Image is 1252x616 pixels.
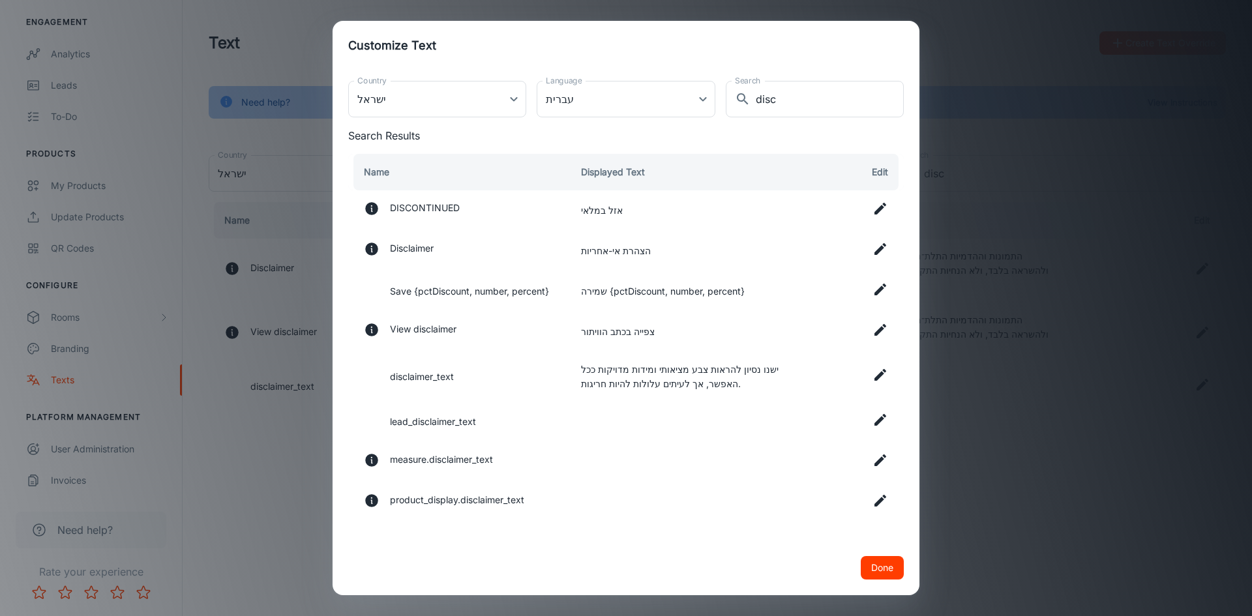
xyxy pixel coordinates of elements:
td: הצהרת אי-אחריות [571,231,793,271]
p: Disclaimer [390,241,434,261]
svg: Optional disclaimer text shown to users when viewing products in Virtual Samples [364,493,380,508]
td: אזל במלאי [571,190,793,231]
td: צפייה בכתב הוויתור [571,312,793,352]
p: measure.disclaimer_text [390,452,493,472]
label: Search [735,75,760,86]
p: Search Results [348,128,904,143]
button: Done [861,556,904,579]
svg: Optional disclaimer text shown to users when using the measurement widget. [364,452,380,468]
input: Search for more options... [756,81,904,117]
p: Save {pctDiscount, number, percent} [390,284,549,299]
p: disclaimer_text [390,370,454,384]
td: שמירה {pctDiscount, number, percent} [571,271,793,312]
p: DISCONTINUED [390,201,460,220]
svg: Message appearing in an alert snackbar that prompts the user to click on the snackbar to open a d... [364,322,380,338]
th: Displayed Text [571,154,793,190]
h2: Customize Text [333,21,919,70]
div: ישראל [348,81,526,117]
svg: A message displayed to the user when the searched product is no longer available [364,201,380,216]
td: ישנו נסיון להראות צבע מציאותי ומידות מדויקות ככל האפשר, אך לעיתים עלולות להיות חריגות. [571,352,793,402]
label: Language [546,75,582,86]
p: lead_disclaimer_text [390,415,476,429]
th: Edit [793,154,904,190]
div: עברית [537,81,715,117]
svg: Label title on disclaimer notification [364,241,380,257]
th: Name [348,154,571,190]
p: product_display.disclaimer_text [390,493,524,512]
label: Country [357,75,387,86]
p: View disclaimer [390,322,456,342]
